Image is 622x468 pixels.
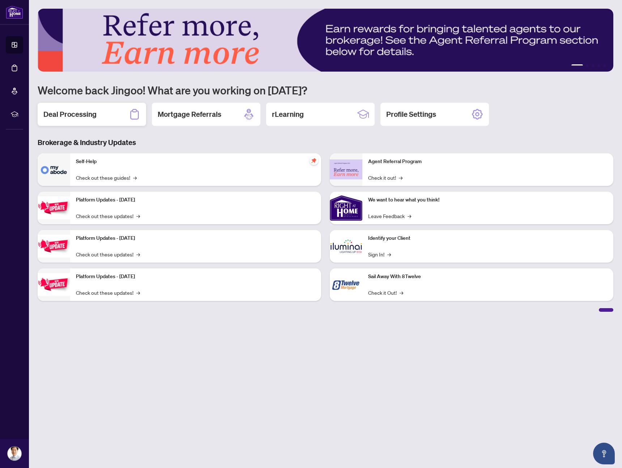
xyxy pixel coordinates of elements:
p: Platform Updates - [DATE] [76,234,315,242]
a: Check it out!→ [368,174,402,182]
p: Platform Updates - [DATE] [76,196,315,204]
span: → [136,250,140,258]
img: Platform Updates - July 8, 2025 [38,235,70,258]
a: Check out these updates!→ [76,212,140,220]
span: → [133,174,137,182]
h2: Deal Processing [43,109,97,119]
img: Platform Updates - June 23, 2025 [38,273,70,296]
img: Sail Away With 8Twelve [330,268,362,301]
img: Slide 0 [38,9,613,72]
span: → [136,289,140,297]
p: Agent Referral Program [368,158,608,166]
p: Sail Away With 8Twelve [368,273,608,281]
span: → [399,174,402,182]
p: Identify your Client [368,234,608,242]
span: → [136,212,140,220]
a: Check out these guides!→ [76,174,137,182]
h3: Brokerage & Industry Updates [38,137,613,148]
span: pushpin [310,156,318,165]
img: Platform Updates - July 21, 2025 [38,196,70,219]
button: 2 [586,64,589,67]
img: Agent Referral Program [330,159,362,179]
a: Check out these updates!→ [76,289,140,297]
button: 1 [571,64,583,67]
span: → [400,289,403,297]
button: 4 [597,64,600,67]
span: → [387,250,391,258]
img: We want to hear what you think! [330,192,362,224]
h1: Welcome back Jingoo! What are you working on [DATE]? [38,83,613,97]
p: We want to hear what you think! [368,196,608,204]
img: Self-Help [38,153,70,186]
p: Self-Help [76,158,315,166]
button: Open asap [593,443,615,464]
a: Check it Out!→ [368,289,403,297]
button: 3 [592,64,595,67]
img: Identify your Client [330,230,362,263]
img: logo [6,5,23,19]
a: Sign In!→ [368,250,391,258]
h2: Profile Settings [386,109,436,119]
a: Check out these updates!→ [76,250,140,258]
p: Platform Updates - [DATE] [76,273,315,281]
a: Leave Feedback→ [368,212,411,220]
h2: Mortgage Referrals [158,109,221,119]
span: → [408,212,411,220]
img: Profile Icon [8,447,21,460]
h2: rLearning [272,109,304,119]
button: 5 [603,64,606,67]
